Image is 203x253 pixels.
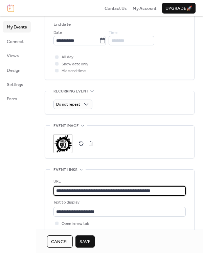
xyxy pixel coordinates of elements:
[62,54,73,61] span: All day
[3,21,31,32] a: My Events
[162,3,196,14] button: Upgrade🚀
[53,29,62,36] span: Date
[62,220,89,227] span: Open in new tab
[62,68,86,75] span: Hide end time
[109,29,117,36] span: Time
[53,21,71,28] div: End date
[7,38,24,45] span: Connect
[53,123,79,129] span: Event image
[7,81,23,88] span: Settings
[7,52,19,59] span: Views
[56,101,80,108] span: Do not repeat
[53,167,77,173] span: Event links
[7,24,27,30] span: My Events
[3,93,31,104] a: Form
[3,36,31,47] a: Connect
[75,235,95,248] button: Save
[51,238,69,245] span: Cancel
[165,5,192,12] span: Upgrade 🚀
[47,235,73,248] button: Cancel
[3,79,31,90] a: Settings
[53,199,184,206] div: Text to display
[7,67,20,74] span: Design
[133,5,156,12] a: My Account
[53,134,72,153] div: ;
[7,96,17,102] span: Form
[3,65,31,76] a: Design
[105,5,127,12] a: Contact Us
[80,238,91,245] span: Save
[7,4,14,12] img: logo
[3,50,31,61] a: Views
[53,178,184,185] div: URL
[62,61,88,68] span: Show date only
[53,88,88,94] span: Recurring event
